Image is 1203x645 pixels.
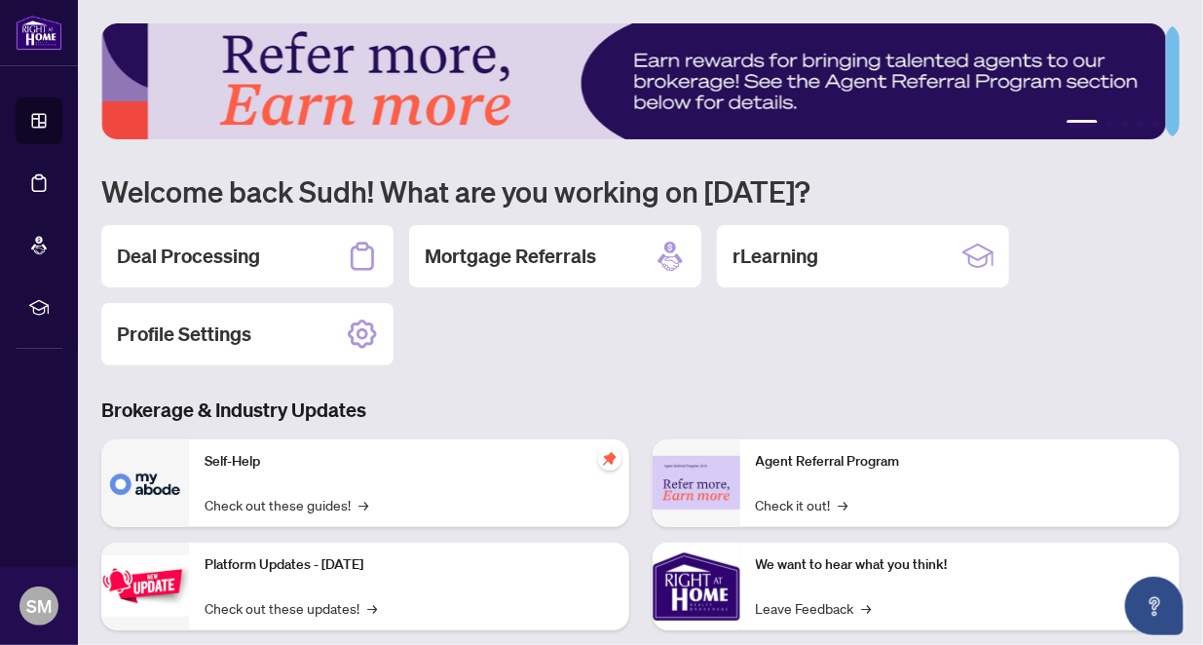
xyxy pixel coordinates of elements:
h3: Brokerage & Industry Updates [101,397,1180,424]
h2: Mortgage Referrals [425,243,596,270]
button: 5 [1152,120,1160,128]
span: → [367,597,377,619]
button: 2 [1106,120,1113,128]
button: Open asap [1125,577,1184,635]
img: Platform Updates - July 21, 2025 [101,555,189,617]
button: 3 [1121,120,1129,128]
p: Self-Help [205,451,614,473]
span: SM [26,592,52,620]
h2: Profile Settings [117,321,251,348]
span: → [862,597,872,619]
h1: Welcome back Sudh! What are you working on [DATE]? [101,172,1180,209]
img: Slide 0 [101,23,1166,139]
img: logo [16,15,62,51]
span: → [839,494,848,515]
img: Self-Help [101,439,189,527]
p: We want to hear what you think! [756,554,1165,576]
a: Check it out!→ [756,494,848,515]
p: Platform Updates - [DATE] [205,554,614,576]
h2: Deal Processing [117,243,260,270]
img: Agent Referral Program [653,456,740,510]
span: → [358,494,368,515]
h2: rLearning [733,243,818,270]
button: 4 [1137,120,1145,128]
a: Leave Feedback→ [756,597,872,619]
a: Check out these updates!→ [205,597,377,619]
span: pushpin [598,447,621,471]
p: Agent Referral Program [756,451,1165,473]
img: We want to hear what you think! [653,543,740,630]
a: Check out these guides!→ [205,494,368,515]
button: 1 [1067,120,1098,128]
